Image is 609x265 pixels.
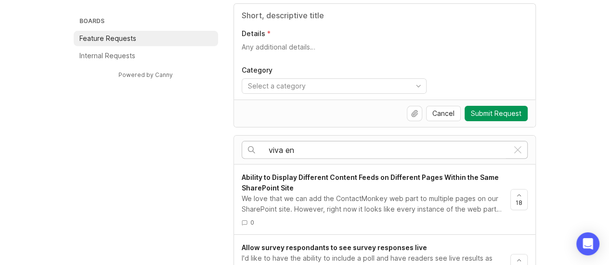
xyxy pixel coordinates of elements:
a: Powered by Canny [117,69,174,80]
input: Title [242,10,528,21]
span: 0 [250,218,254,227]
textarea: Details [242,42,528,62]
button: Cancel [426,106,461,121]
div: Open Intercom Messenger [576,232,599,255]
div: We love that we can add the ContactMonkey web part to multiple pages on our SharePoint site. Howe... [242,193,503,215]
a: Internal Requests [74,48,218,63]
button: 18 [510,189,528,210]
p: Details [242,29,265,38]
button: Submit Request [465,106,528,121]
a: Feature Requests [74,31,218,46]
button: Upload file [407,106,422,121]
input: Search… [269,145,508,155]
span: Ability to Display Different Content Feeds on Different Pages Within the Same SharePoint Site [242,173,499,192]
label: Category [242,65,528,75]
span: 18 [516,199,522,207]
div: Select a category [248,81,306,91]
a: Ability to Display Different Content Feeds on Different Pages Within the Same SharePoint SiteWe l... [242,172,510,227]
span: Submit Request [471,109,521,118]
span: Cancel [432,109,454,118]
span: Allow survey respondants to see survey responses live [242,243,427,252]
p: Feature Requests [79,34,136,43]
p: Internal Requests [79,51,135,61]
h3: Boards [78,15,218,29]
